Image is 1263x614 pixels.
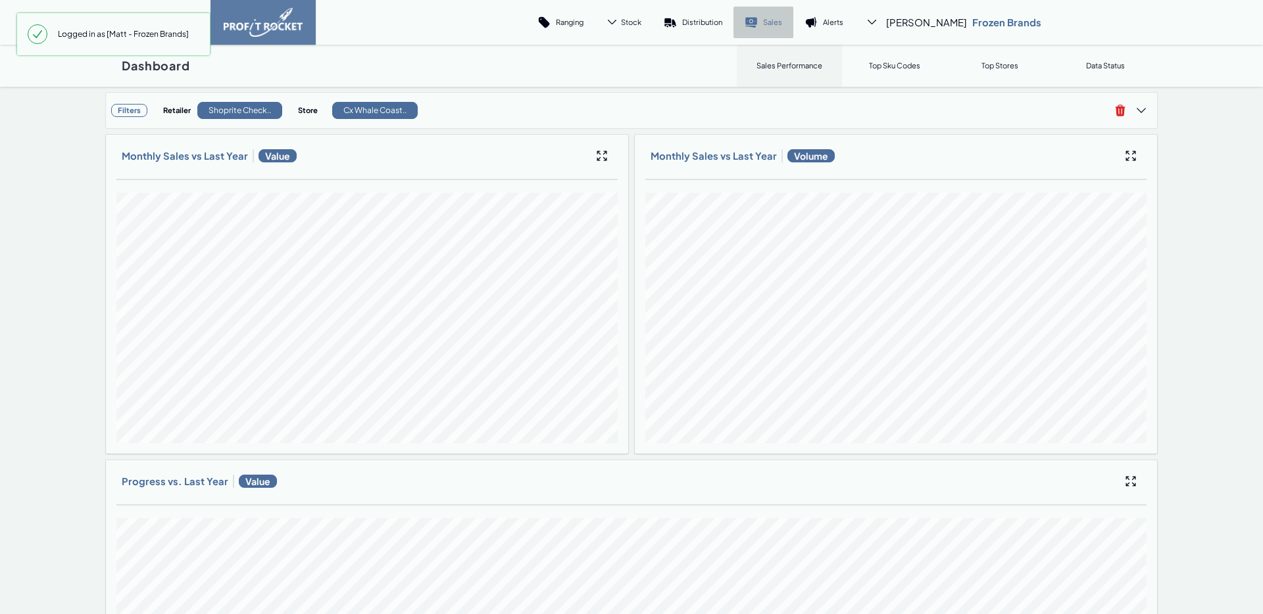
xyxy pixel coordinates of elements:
h4: Retailer [163,105,191,115]
a: Ranging [526,7,595,38]
h3: Progress vs. Last Year [122,475,228,488]
a: Alerts [793,7,854,38]
div: Cx Whale Coast.. [332,102,418,119]
span: Volume [787,149,835,162]
h4: Store [298,105,326,115]
h3: Filters [111,104,147,117]
span: Stock [621,17,641,27]
p: Sales Performance [756,60,822,70]
p: Top Stores [981,60,1018,70]
span: Logged in as [Matt - Frozen Brands] [47,24,199,45]
img: image [224,8,303,37]
span: Value [259,149,297,162]
span: Value [239,475,277,488]
a: Distribution [653,7,733,38]
p: Data Status [1086,60,1125,70]
h3: Monthly Sales vs Last Year [122,149,248,162]
span: [PERSON_NAME] [886,16,967,29]
a: Sales [733,7,793,38]
p: Alerts [823,17,843,27]
p: Distribution [682,17,722,27]
p: Frozen Brands [972,16,1041,29]
p: Ranging [556,17,583,27]
a: Dashboard [105,45,207,87]
h3: Monthly Sales vs Last Year [651,149,777,162]
p: Top Sku Codes [869,60,920,70]
p: Sales [763,17,782,27]
div: Shoprite Check.. [197,102,282,119]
